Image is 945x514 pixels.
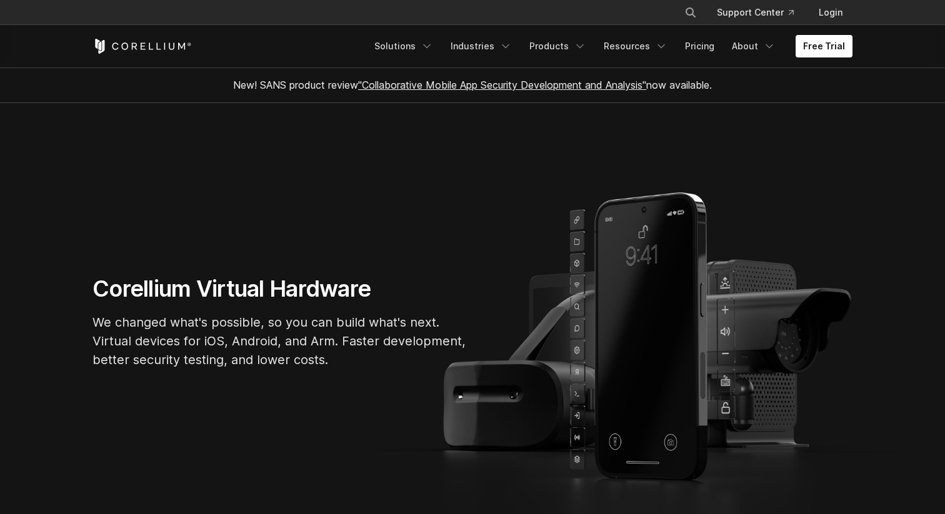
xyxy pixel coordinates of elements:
[724,35,783,57] a: About
[677,35,722,57] a: Pricing
[367,35,852,57] div: Navigation Menu
[443,35,519,57] a: Industries
[522,35,594,57] a: Products
[92,39,192,54] a: Corellium Home
[669,1,852,24] div: Navigation Menu
[596,35,675,57] a: Resources
[358,79,646,91] a: "Collaborative Mobile App Security Development and Analysis"
[796,35,852,57] a: Free Trial
[679,1,702,24] button: Search
[707,1,804,24] a: Support Center
[809,1,852,24] a: Login
[367,35,441,57] a: Solutions
[233,79,712,91] span: New! SANS product review now available.
[92,313,467,369] p: We changed what's possible, so you can build what's next. Virtual devices for iOS, Android, and A...
[92,275,467,303] h1: Corellium Virtual Hardware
